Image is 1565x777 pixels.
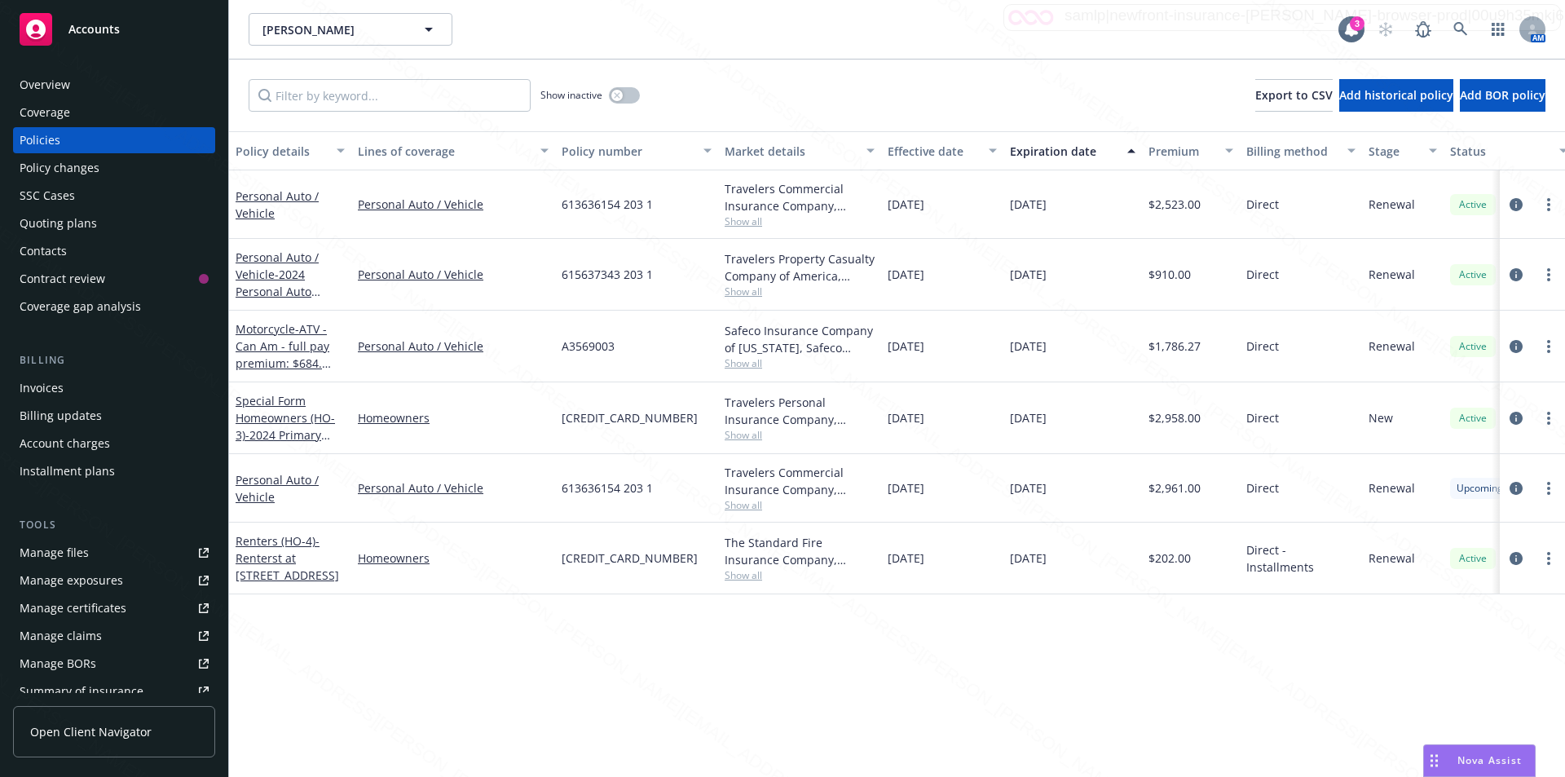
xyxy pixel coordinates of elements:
[1246,266,1279,283] span: Direct
[1010,550,1047,567] span: [DATE]
[562,196,653,213] span: 613636154 203 1
[1148,196,1201,213] span: $2,523.00
[1010,196,1047,213] span: [DATE]
[540,88,602,102] span: Show inactive
[262,21,403,38] span: [PERSON_NAME]
[20,595,126,621] div: Manage certificates
[1148,479,1201,497] span: $2,961.00
[236,143,327,160] div: Policy details
[20,127,60,153] div: Policies
[358,196,549,213] a: Personal Auto / Vehicle
[1369,409,1393,426] span: New
[1148,338,1201,355] span: $1,786.27
[888,338,924,355] span: [DATE]
[236,249,319,316] a: Personal Auto / Vehicle
[13,294,215,320] a: Coverage gap analysis
[1457,197,1489,212] span: Active
[888,143,979,160] div: Effective date
[20,651,96,677] div: Manage BORs
[562,479,653,497] span: 613636154 203 1
[1457,753,1522,767] span: Nova Assist
[881,131,1003,170] button: Effective date
[1362,131,1444,170] button: Stage
[1010,266,1047,283] span: [DATE]
[236,321,338,422] a: Motorcycle
[1339,87,1453,103] span: Add historical policy
[1350,16,1364,31] div: 3
[725,464,875,498] div: Travelers Commercial Insurance Company, Travelers Insurance
[358,550,549,567] a: Homeowners
[1369,143,1419,160] div: Stage
[20,238,67,264] div: Contacts
[1148,266,1191,283] span: $910.00
[1539,408,1558,428] a: more
[13,651,215,677] a: Manage BORs
[13,623,215,649] a: Manage claims
[13,7,215,52] a: Accounts
[1424,745,1444,776] div: Drag to move
[236,533,339,583] a: Renters (HO-4)
[1457,339,1489,354] span: Active
[20,623,102,649] div: Manage claims
[236,393,339,494] a: Special Form Homeowners (HO-3)
[249,79,531,112] input: Filter by keyword...
[30,723,152,740] span: Open Client Navigator
[20,567,123,594] div: Manage exposures
[13,266,215,292] a: Contract review
[725,356,875,370] span: Show all
[13,595,215,621] a: Manage certificates
[1246,479,1279,497] span: Direct
[888,266,924,283] span: [DATE]
[1457,411,1489,426] span: Active
[13,375,215,401] a: Invoices
[1148,409,1201,426] span: $2,958.00
[229,131,351,170] button: Policy details
[13,155,215,181] a: Policy changes
[1246,541,1356,576] span: Direct - Installments
[725,428,875,442] span: Show all
[1460,87,1545,103] span: Add BOR policy
[1482,13,1514,46] a: Switch app
[20,678,143,704] div: Summary of insurance
[68,23,120,36] span: Accounts
[1003,131,1142,170] button: Expiration date
[1539,549,1558,568] a: more
[1369,13,1402,46] a: Start snowing
[1339,79,1453,112] button: Add historical policy
[20,540,89,566] div: Manage files
[1457,551,1489,566] span: Active
[13,238,215,264] a: Contacts
[1407,13,1439,46] a: Report a Bug
[20,375,64,401] div: Invoices
[1506,265,1526,285] a: circleInformation
[20,430,110,457] div: Account charges
[20,155,99,181] div: Policy changes
[351,131,555,170] button: Lines of coverage
[20,266,105,292] div: Contract review
[1369,550,1415,567] span: Renewal
[1460,79,1545,112] button: Add BOR policy
[1010,409,1047,426] span: [DATE]
[1457,267,1489,282] span: Active
[562,266,653,283] span: 615637343 203 1
[1506,195,1526,214] a: circleInformation
[888,409,924,426] span: [DATE]
[1539,195,1558,214] a: more
[13,678,215,704] a: Summary of insurance
[236,427,339,494] span: - 2024 Primary Home - [STREET_ADDRESS][PERSON_NAME]
[1246,409,1279,426] span: Direct
[1240,131,1362,170] button: Billing method
[1369,196,1415,213] span: Renewal
[358,143,531,160] div: Lines of coverage
[236,472,319,505] a: Personal Auto / Vehicle
[20,99,70,126] div: Coverage
[20,403,102,429] div: Billing updates
[725,285,875,298] span: Show all
[725,250,875,285] div: Travelers Property Casualty Company of America, Travelers Insurance
[1246,338,1279,355] span: Direct
[13,517,215,533] div: Tools
[13,183,215,209] a: SSC Cases
[562,550,698,567] span: [CREDIT_CARD_NUMBER]
[562,409,698,426] span: [CREDIT_CARD_NUMBER]
[358,409,549,426] a: Homeowners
